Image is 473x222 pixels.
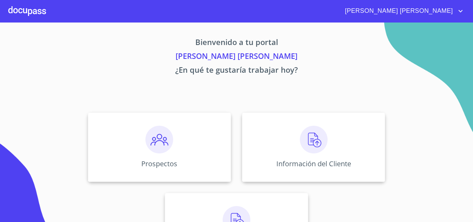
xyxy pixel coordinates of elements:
button: account of current user [340,6,465,17]
p: Bienvenido a tu portal [23,36,450,50]
p: [PERSON_NAME] [PERSON_NAME] [23,50,450,64]
img: prospectos.png [145,126,173,153]
p: ¿En qué te gustaría trabajar hoy? [23,64,450,78]
span: [PERSON_NAME] [PERSON_NAME] [340,6,456,17]
p: Prospectos [141,159,177,168]
p: Información del Cliente [276,159,351,168]
img: carga.png [300,126,328,153]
